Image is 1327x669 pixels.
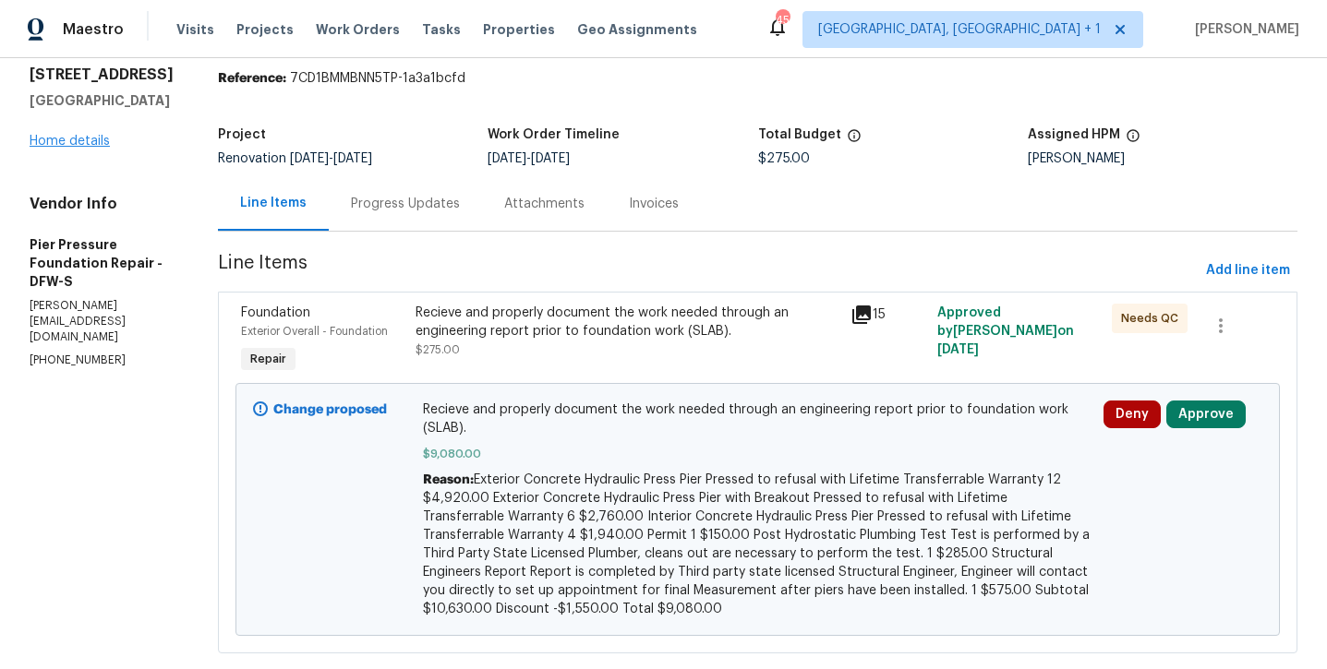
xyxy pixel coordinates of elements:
[531,152,570,165] span: [DATE]
[758,152,810,165] span: $275.00
[416,344,460,355] span: $275.00
[218,72,286,85] b: Reference:
[423,473,474,486] span: Reason:
[937,343,979,356] span: [DATE]
[63,20,124,39] span: Maestro
[30,235,174,291] h5: Pier Pressure Foundation Repair - DFW-S
[218,152,372,165] span: Renovation
[243,350,294,368] span: Repair
[416,304,839,340] div: Recieve and properly document the work needed through an engineering report prior to foundation w...
[850,304,926,326] div: 15
[333,152,372,165] span: [DATE]
[818,20,1101,39] span: [GEOGRAPHIC_DATA], [GEOGRAPHIC_DATA] + 1
[488,152,570,165] span: -
[30,135,110,148] a: Home details
[218,69,1297,88] div: 7CD1BMMBNN5TP-1a3a1bcfd
[1028,152,1297,165] div: [PERSON_NAME]
[488,128,620,141] h5: Work Order Timeline
[422,23,461,36] span: Tasks
[30,66,174,84] h2: [STREET_ADDRESS]
[30,195,174,213] h4: Vendor Info
[1028,128,1120,141] h5: Assigned HPM
[218,254,1199,288] span: Line Items
[290,152,372,165] span: -
[1126,128,1140,152] span: The hpm assigned to this work order.
[273,403,387,416] b: Change proposed
[176,20,214,39] span: Visits
[758,128,841,141] h5: Total Budget
[241,326,388,337] span: Exterior Overall - Foundation
[423,473,1090,615] span: Exterior Concrete Hydraulic Press Pier Pressed to refusal with Lifetime Transferrable Warranty 12...
[236,20,294,39] span: Projects
[847,128,862,152] span: The total cost of line items that have been proposed by Opendoor. This sum includes line items th...
[1104,400,1161,428] button: Deny
[316,20,400,39] span: Work Orders
[241,306,310,319] span: Foundation
[1199,254,1297,288] button: Add line item
[629,195,679,213] div: Invoices
[218,128,266,141] h5: Project
[290,152,329,165] span: [DATE]
[351,195,460,213] div: Progress Updates
[937,306,1074,356] span: Approved by [PERSON_NAME] on
[504,195,585,213] div: Attachments
[577,20,697,39] span: Geo Assignments
[30,91,174,110] h5: [GEOGRAPHIC_DATA]
[30,298,174,345] p: [PERSON_NAME][EMAIL_ADDRESS][DOMAIN_NAME]
[776,11,789,30] div: 45
[1121,309,1186,328] span: Needs QC
[483,20,555,39] span: Properties
[240,194,307,212] div: Line Items
[1166,400,1246,428] button: Approve
[423,400,1092,437] span: Recieve and properly document the work needed through an engineering report prior to foundation w...
[1188,20,1299,39] span: [PERSON_NAME]
[488,152,526,165] span: [DATE]
[423,445,1092,463] span: $9,080.00
[1206,259,1290,282] span: Add line item
[30,352,174,368] p: [PHONE_NUMBER]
